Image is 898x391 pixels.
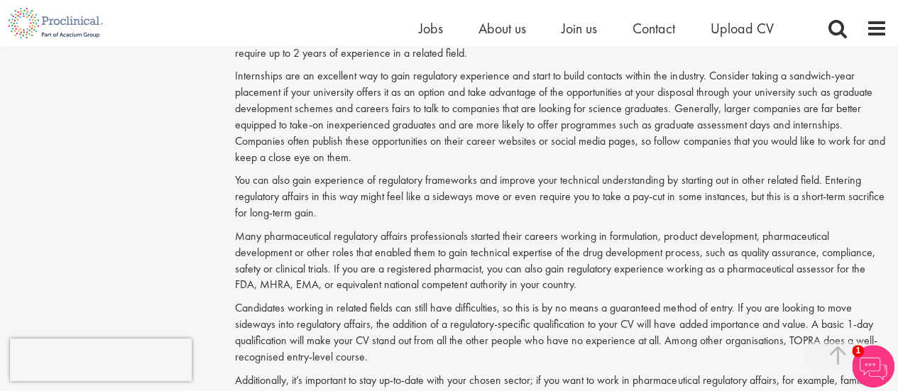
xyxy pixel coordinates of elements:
p: You can also gain experience of regulatory frameworks and improve your technical understanding by... [235,172,887,221]
a: Jobs [419,19,443,38]
a: Upload CV [711,19,774,38]
p: Many pharmaceutical regulatory affairs professionals started their careers working in formulation... [235,228,887,293]
img: Chatbot [852,345,894,387]
a: Contact [633,19,675,38]
a: Join us [562,19,597,38]
p: Candidates working in related fields can still have difficulties, so this is by no means a guaran... [235,300,887,365]
span: 1 [852,345,864,357]
iframe: reCAPTCHA [10,338,192,381]
p: Internships are an excellent way to gain regulatory experience and start to build contacts within... [235,68,887,165]
a: About us [478,19,526,38]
